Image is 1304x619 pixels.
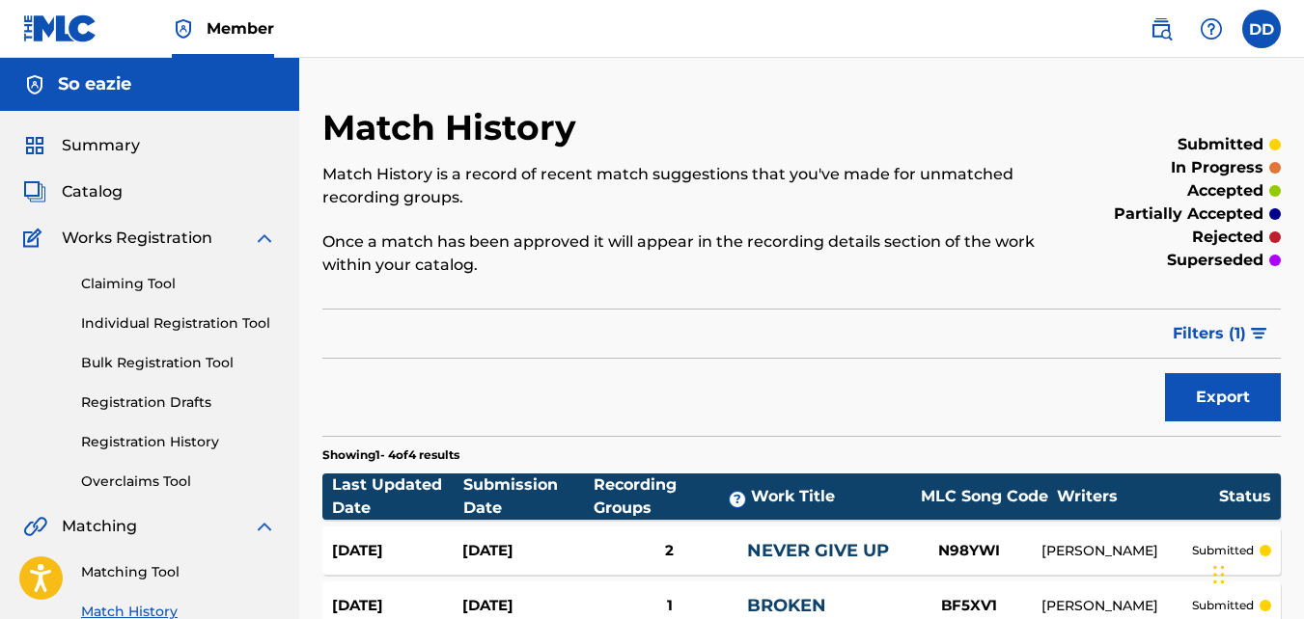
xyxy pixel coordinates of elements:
div: Help [1192,10,1231,48]
span: Summary [62,134,140,157]
div: User Menu [1242,10,1281,48]
h2: Match History [322,106,586,149]
p: Showing 1 - 4 of 4 results [322,446,459,464]
a: Registration History [81,432,276,452]
div: 2 [592,540,747,562]
a: BROKEN [747,595,826,616]
p: rejected [1192,226,1263,249]
span: Member [207,17,274,40]
div: [DATE] [462,595,593,617]
p: Once a match has been approved it will appear in the recording details section of the work within... [322,230,1061,277]
img: expand [253,515,276,538]
img: Top Rightsholder [172,17,195,40]
p: superseded [1167,249,1263,272]
span: Filters ( 1 ) [1173,322,1246,345]
span: Works Registration [62,227,212,250]
div: 1 [592,595,747,617]
div: [PERSON_NAME] [1041,541,1192,561]
img: Catalog [23,180,46,203]
span: Matching [62,515,137,538]
a: Individual Registration Tool [81,313,276,334]
p: accepted [1187,179,1263,202]
span: Catalog [62,180,123,203]
p: Match History is a record of recent match suggestions that you've made for unmatched recording gr... [322,163,1061,209]
div: Recording Groups [594,473,751,520]
a: CatalogCatalog [23,180,123,203]
img: Accounts [23,73,46,96]
p: submitted [1192,597,1254,614]
img: Works Registration [23,227,48,250]
div: Writers [1057,485,1219,508]
div: Work Title [751,485,912,508]
img: search [1150,17,1173,40]
div: [DATE] [332,595,462,617]
h5: So eazie [58,73,131,95]
a: SummarySummary [23,134,140,157]
div: [DATE] [332,540,462,562]
img: MLC Logo [23,14,97,42]
div: [PERSON_NAME] [1041,596,1192,616]
a: Public Search [1142,10,1180,48]
p: in progress [1171,156,1263,179]
div: N98YWI [897,540,1041,562]
a: Overclaims Tool [81,471,276,492]
div: Last Updated Date [332,473,463,520]
button: Export [1165,373,1281,421]
div: Drag [1213,546,1225,604]
button: Filters (1) [1161,309,1281,358]
img: expand [253,227,276,250]
a: Claiming Tool [81,274,276,294]
a: Matching Tool [81,562,276,582]
a: Bulk Registration Tool [81,353,276,373]
img: Summary [23,134,46,157]
div: [DATE] [462,540,593,562]
iframe: Resource Center [1250,370,1304,525]
div: Status [1219,485,1271,508]
a: Registration Drafts [81,392,276,413]
div: Submission Date [463,473,595,520]
span: ? [730,492,745,507]
p: submitted [1192,542,1254,559]
p: partially accepted [1114,202,1263,226]
div: BF5XV1 [897,595,1041,617]
div: MLC Song Code [912,485,1057,508]
img: Matching [23,515,47,538]
img: help [1200,17,1223,40]
p: submitted [1178,133,1263,156]
img: filter [1251,328,1267,339]
a: NEVER GIVE UP [747,540,889,561]
iframe: Chat Widget [1207,526,1304,619]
